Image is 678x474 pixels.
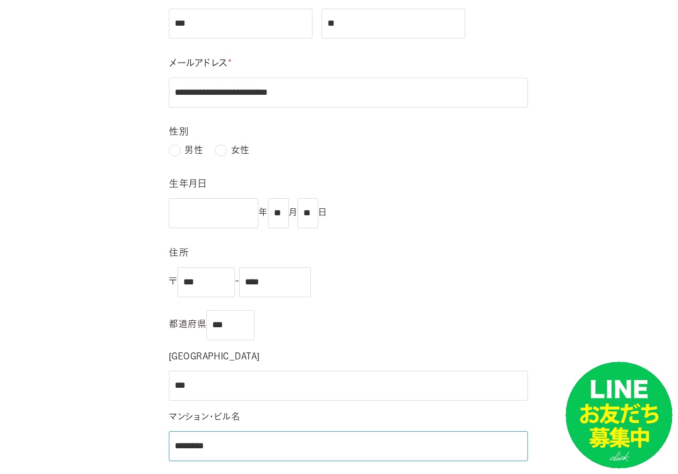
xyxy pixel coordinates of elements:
dt: 生年月日 [169,159,528,193]
dd: 年 月 日 [169,193,528,228]
dt: メールアドレス [169,39,528,72]
dt: 性別 [169,108,528,141]
label: 女性 [215,145,250,155]
label: 男性 [169,145,203,155]
dd: マンション・ビル名 [169,401,528,461]
img: small_line.png [565,362,673,469]
dd: 〒 - [169,262,528,297]
dd: 都道府県 [169,297,528,340]
dd: [GEOGRAPHIC_DATA] [169,340,528,401]
dt: 住所 [169,228,528,262]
